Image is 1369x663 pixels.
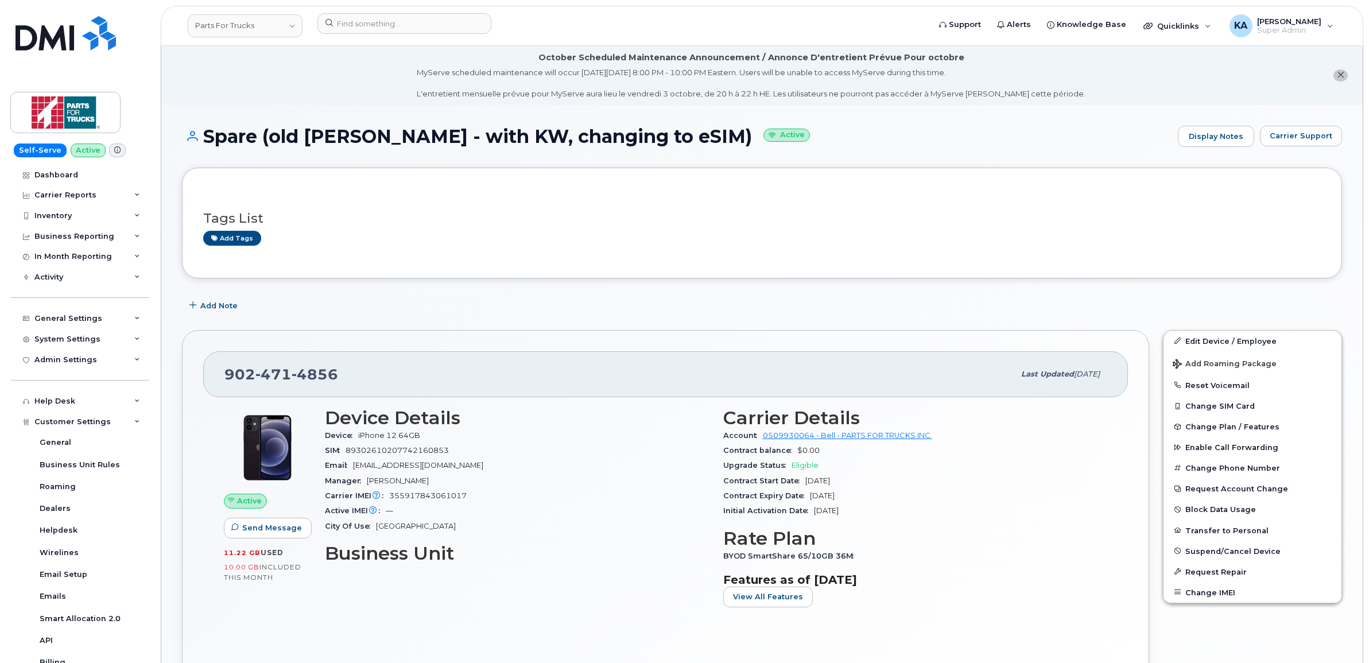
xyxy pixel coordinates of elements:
span: 4856 [292,366,338,383]
button: close notification [1333,69,1348,82]
h3: Carrier Details [723,408,1108,428]
button: Add Note [182,296,247,316]
span: [EMAIL_ADDRESS][DOMAIN_NAME] [353,461,483,470]
span: Carrier IMEI [325,491,389,500]
span: 11.22 GB [224,549,261,557]
span: Eligible [792,461,819,470]
span: Manager [325,476,367,485]
span: — [386,506,393,515]
span: Contract balance [723,446,797,455]
button: Add Roaming Package [1164,351,1341,375]
span: Email [325,461,353,470]
span: Active [237,495,262,506]
button: Enable Call Forwarding [1164,437,1341,457]
button: Change Plan / Features [1164,416,1341,437]
span: Add Roaming Package [1173,359,1277,370]
span: 89302610207742160853 [346,446,449,455]
a: Edit Device / Employee [1164,331,1341,351]
span: Initial Activation Date [723,506,814,515]
button: Carrier Support [1260,126,1342,146]
span: BYOD SmartShare 65/10GB 36M [723,552,859,560]
h3: Tags List [203,211,1321,226]
span: 355917843061017 [389,491,467,500]
span: Enable Call Forwarding [1185,443,1278,452]
span: [DATE] [814,506,839,515]
button: Suspend/Cancel Device [1164,541,1341,561]
div: MyServe scheduled maintenance will occur [DATE][DATE] 8:00 PM - 10:00 PM Eastern. Users will be u... [417,67,1085,99]
span: Add Note [200,300,238,311]
div: October Scheduled Maintenance Announcement / Annonce D'entretient Prévue Pour octobre [538,52,964,64]
span: [DATE] [810,491,835,500]
span: Send Message [242,522,302,533]
span: Device [325,431,358,440]
span: City Of Use [325,522,376,530]
button: Transfer to Personal [1164,520,1341,541]
button: Block Data Usage [1164,499,1341,519]
span: [DATE] [1074,370,1100,378]
span: Contract Expiry Date [723,491,810,500]
span: 10.00 GB [224,563,259,571]
span: used [261,548,284,557]
h3: Business Unit [325,543,709,564]
span: 902 [224,366,338,383]
span: 471 [255,366,292,383]
button: Reset Voicemail [1164,375,1341,396]
span: SIM [325,446,346,455]
button: Send Message [224,518,312,538]
h3: Device Details [325,408,709,428]
span: [DATE] [805,476,830,485]
span: Suspend/Cancel Device [1185,546,1281,555]
span: Change Plan / Features [1185,422,1279,431]
a: 0509930064 - Bell - PARTS FOR TRUCKS INC. [763,431,932,440]
span: Upgrade Status [723,461,792,470]
button: Change Phone Number [1164,457,1341,478]
button: Change IMEI [1164,582,1341,603]
span: Contract Start Date [723,476,805,485]
span: [GEOGRAPHIC_DATA] [376,522,456,530]
span: Last updated [1021,370,1074,378]
span: [PERSON_NAME] [367,476,429,485]
span: View All Features [733,591,803,602]
small: Active [763,129,810,142]
h1: Spare (old [PERSON_NAME] - with KW, changing to eSIM) [182,126,1172,146]
button: Request Repair [1164,561,1341,582]
span: Carrier Support [1270,130,1332,141]
button: View All Features [723,587,813,607]
a: Add tags [203,231,261,245]
button: Change SIM Card [1164,396,1341,416]
span: iPhone 12 64GB [358,431,420,440]
img: iPhone_12.jpg [233,413,302,482]
button: Request Account Change [1164,478,1341,499]
span: Account [723,431,763,440]
span: included this month [224,563,301,581]
span: $0.00 [797,446,820,455]
span: Active IMEI [325,506,386,515]
h3: Rate Plan [723,528,1108,549]
h3: Features as of [DATE] [723,573,1108,587]
a: Display Notes [1178,126,1254,148]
